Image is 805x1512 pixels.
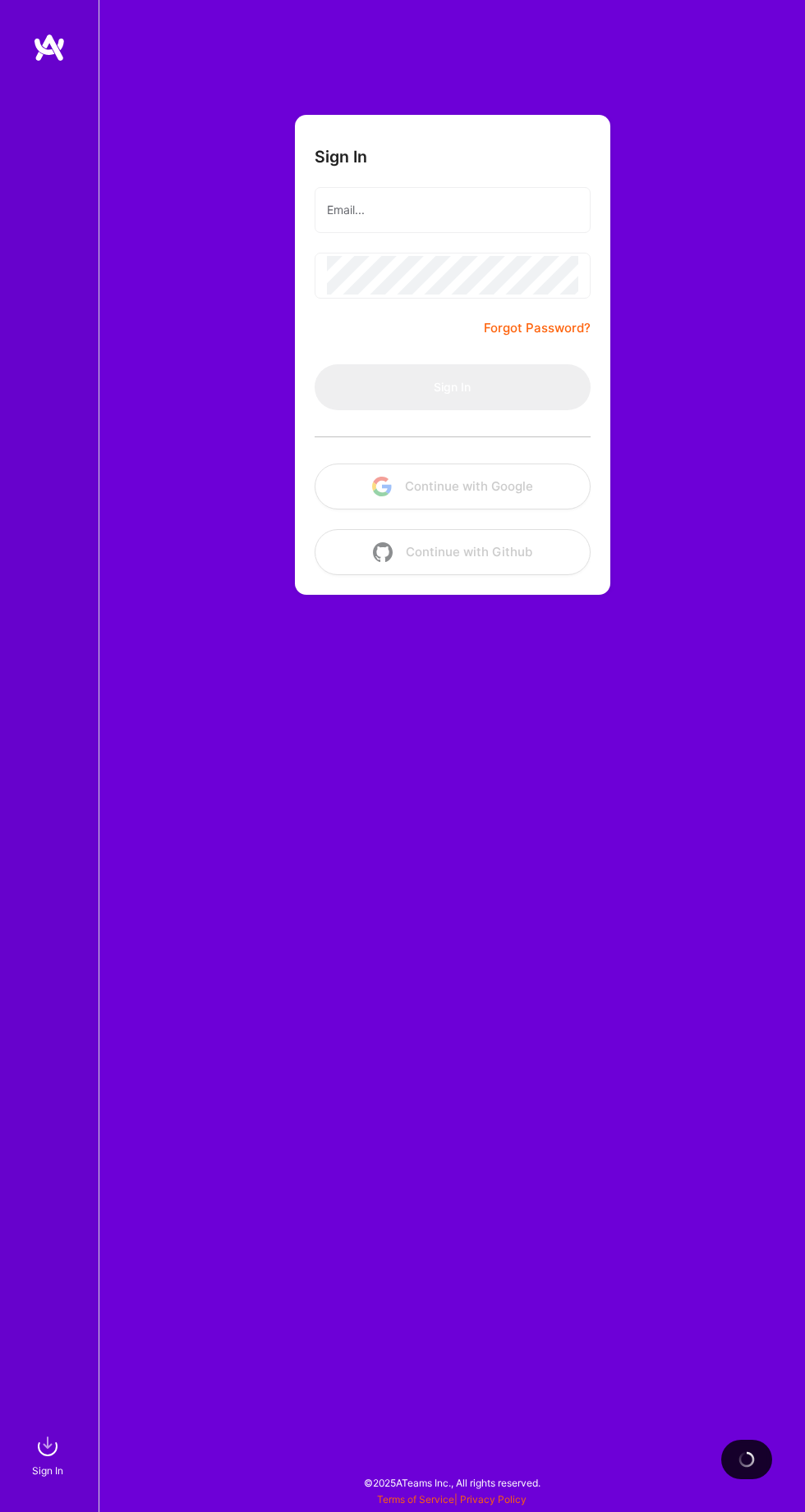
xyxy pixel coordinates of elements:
[99,1463,805,1504] div: © 2025 ATeams Inc., All rights reserved.
[315,464,591,509] button: Continue with Google
[377,1493,454,1505] a: Terms of Service
[31,1430,64,1463] img: sign in
[484,318,591,338] a: Forgot Password?
[373,542,393,562] img: icon
[33,33,66,62] img: logo
[34,1430,64,1479] a: sign inSign In
[315,148,367,167] h3: Sign In
[32,1463,63,1479] div: Sign In
[372,477,392,496] img: icon
[315,364,591,410] button: Sign In
[737,1450,757,1469] img: loading
[327,190,578,230] input: Email...
[377,1493,527,1505] span: |
[315,529,591,575] button: Continue with Github
[460,1493,527,1505] a: Privacy Policy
